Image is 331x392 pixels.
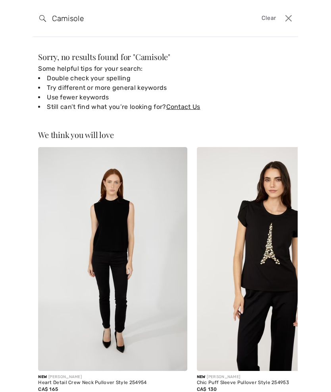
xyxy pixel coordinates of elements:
div: [PERSON_NAME] [38,374,187,380]
div: Heart Detail Crew Neck Pullover Style 254954 [38,380,187,386]
img: Heart Detail Crew Neck Pullover Style 254954. Black [38,147,187,371]
img: search the website [39,15,46,22]
span: Clear [262,14,276,23]
span: New [197,375,206,379]
span: New [38,375,47,379]
a: Contact Us [166,103,200,111]
div: Sorry, no results found for " " [38,53,293,61]
li: Try different or more general keywords [38,83,293,93]
li: Double check your spelling [38,74,293,83]
div: Some helpful tips for your search: [38,64,293,112]
button: Close [282,12,294,25]
span: We think you will love [38,129,114,140]
span: CA$ 165 [38,386,58,392]
input: TYPE TO SEARCH [46,6,228,30]
span: CA$ 130 [197,386,217,392]
li: Use fewer keywords [38,93,293,102]
li: Still can’t find what you’re looking for? [38,102,293,112]
span: Camisole [135,51,168,62]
